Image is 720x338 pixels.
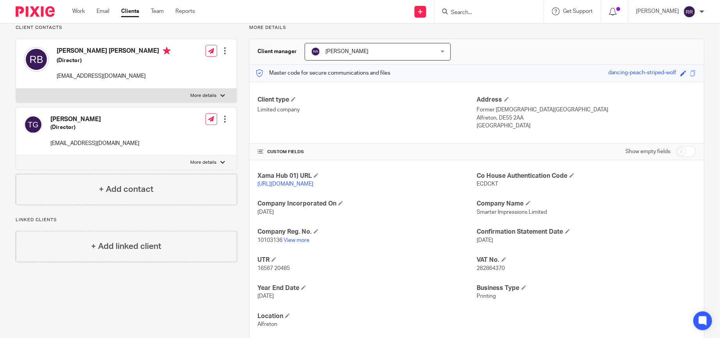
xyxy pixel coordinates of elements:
[57,47,171,57] h4: [PERSON_NAME] [PERSON_NAME]
[477,172,696,180] h4: Co House Authentication Code
[477,238,493,243] span: [DATE]
[57,72,171,80] p: [EMAIL_ADDRESS][DOMAIN_NAME]
[450,9,520,16] input: Search
[190,159,216,166] p: More details
[257,322,277,327] span: Alfreton
[477,256,696,264] h4: VAT No.
[249,25,704,31] p: More details
[257,238,282,243] span: 10103136
[50,139,139,147] p: [EMAIL_ADDRESS][DOMAIN_NAME]
[72,7,85,15] a: Work
[91,240,161,252] h4: + Add linked client
[50,123,139,131] h5: (Director)
[477,293,496,299] span: Printing
[99,183,154,195] h4: + Add contact
[257,266,290,271] span: 16567 20485
[477,284,696,292] h4: Business Type
[257,96,477,104] h4: Client type
[563,9,593,14] span: Get Support
[257,312,477,320] h4: Location
[257,293,274,299] span: [DATE]
[257,256,477,264] h4: UTR
[325,49,368,54] span: [PERSON_NAME]
[477,228,696,236] h4: Confirmation Statement Date
[24,115,43,134] img: svg%3E
[190,93,216,99] p: More details
[477,96,696,104] h4: Address
[257,106,477,114] p: Limited company
[477,266,505,271] span: 282864370
[163,47,171,55] i: Primary
[175,7,195,15] a: Reports
[257,172,477,180] h4: Xama Hub 01) URL
[257,181,313,187] a: [URL][DOMAIN_NAME]
[477,209,547,215] span: Smarter Impressions Limited
[16,217,237,223] p: Linked clients
[477,114,696,122] p: Alfreton, DE55 2AA
[477,122,696,130] p: [GEOGRAPHIC_DATA]
[683,5,696,18] img: svg%3E
[16,25,237,31] p: Client contacts
[255,69,390,77] p: Master code for secure communications and files
[477,181,498,187] span: ECDCKT
[636,7,679,15] p: [PERSON_NAME]
[96,7,109,15] a: Email
[257,200,477,208] h4: Company Incorporated On
[16,6,55,17] img: Pixie
[257,228,477,236] h4: Company Reg. No.
[477,200,696,208] h4: Company Name
[57,57,171,64] h5: (Director)
[311,47,320,56] img: svg%3E
[257,149,477,155] h4: CUSTOM FIELDS
[50,115,139,123] h4: [PERSON_NAME]
[609,69,677,78] div: dancing-peach-striped-wolf
[24,47,49,72] img: svg%3E
[257,284,477,292] h4: Year End Date
[151,7,164,15] a: Team
[257,48,297,55] h3: Client manager
[284,238,309,243] a: View more
[626,148,671,156] label: Show empty fields
[257,209,274,215] span: [DATE]
[121,7,139,15] a: Clients
[477,106,696,114] p: Former [DEMOGRAPHIC_DATA][GEOGRAPHIC_DATA]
